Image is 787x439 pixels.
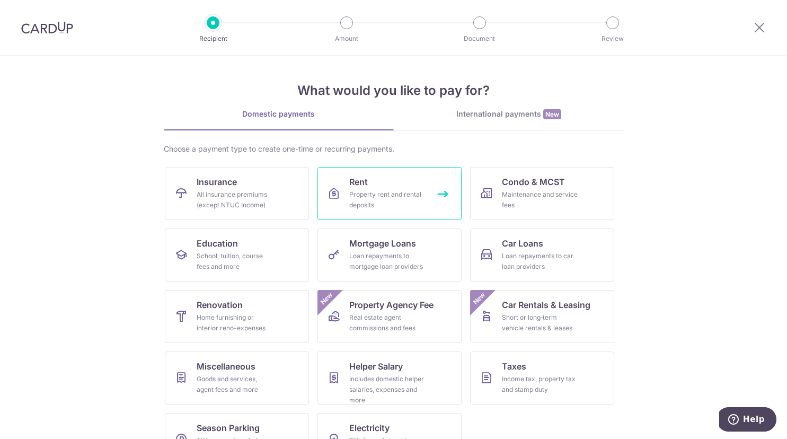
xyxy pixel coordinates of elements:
[197,360,255,373] span: Miscellaneous
[573,33,652,44] p: Review
[197,422,260,434] span: Season Parking
[502,189,578,210] div: Maintenance and service fees
[164,109,394,119] div: Domestic payments
[470,352,614,405] a: TaxesIncome tax, property tax and stamp duty
[317,167,462,220] a: RentProperty rent and rental deposits
[349,360,403,373] span: Helper Salary
[174,33,252,44] p: Recipient
[165,167,309,220] a: InsuranceAll insurance premiums (except NTUC Income)
[349,374,426,406] div: Includes domestic helper salaries, expenses and more
[349,251,426,272] div: Loan repayments to mortgage loan providers
[197,175,237,188] span: Insurance
[349,298,434,311] span: Property Agency Fee
[349,189,426,210] div: Property rent and rental deposits
[349,175,368,188] span: Rent
[165,290,309,343] a: RenovationHome furnishing or interior reno-expenses
[719,407,776,434] iframe: Opens a widget where you can find more information
[394,109,624,120] div: International payments
[317,290,462,343] a: Property Agency FeeReal estate agent commissions and feesNew
[24,7,46,17] span: Help
[21,21,73,34] img: CardUp
[502,251,578,272] div: Loan repayments to car loan providers
[197,189,273,210] div: All insurance premiums (except NTUC Income)
[502,312,578,333] div: Short or long‑term vehicle rentals & leases
[165,229,309,282] a: EducationSchool, tuition, course fees and more
[164,144,624,154] div: Choose a payment type to create one-time or recurring payments.
[317,352,462,405] a: Helper SalaryIncludes domestic helper salaries, expenses and more
[307,33,386,44] p: Amount
[502,175,565,188] span: Condo & MCST
[349,422,390,434] span: Electricity
[470,229,614,282] a: Car LoansLoan repayments to car loan providers
[197,251,273,272] div: School, tuition, course fees and more
[317,290,335,308] span: New
[164,81,624,100] h4: What would you like to pay for?
[470,167,614,220] a: Condo & MCSTMaintenance and service fees
[543,109,561,119] span: New
[440,33,519,44] p: Document
[349,312,426,333] div: Real estate agent commissions and fees
[197,237,238,250] span: Education
[470,290,614,343] a: Car Rentals & LeasingShort or long‑term vehicle rentals & leasesNew
[502,237,543,250] span: Car Loans
[502,298,590,311] span: Car Rentals & Leasing
[470,290,488,308] span: New
[349,237,416,250] span: Mortgage Loans
[165,352,309,405] a: MiscellaneousGoods and services, agent fees and more
[317,229,462,282] a: Mortgage LoansLoan repayments to mortgage loan providers
[502,360,526,373] span: Taxes
[502,374,578,395] div: Income tax, property tax and stamp duty
[197,374,273,395] div: Goods and services, agent fees and more
[197,312,273,333] div: Home furnishing or interior reno-expenses
[197,298,243,311] span: Renovation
